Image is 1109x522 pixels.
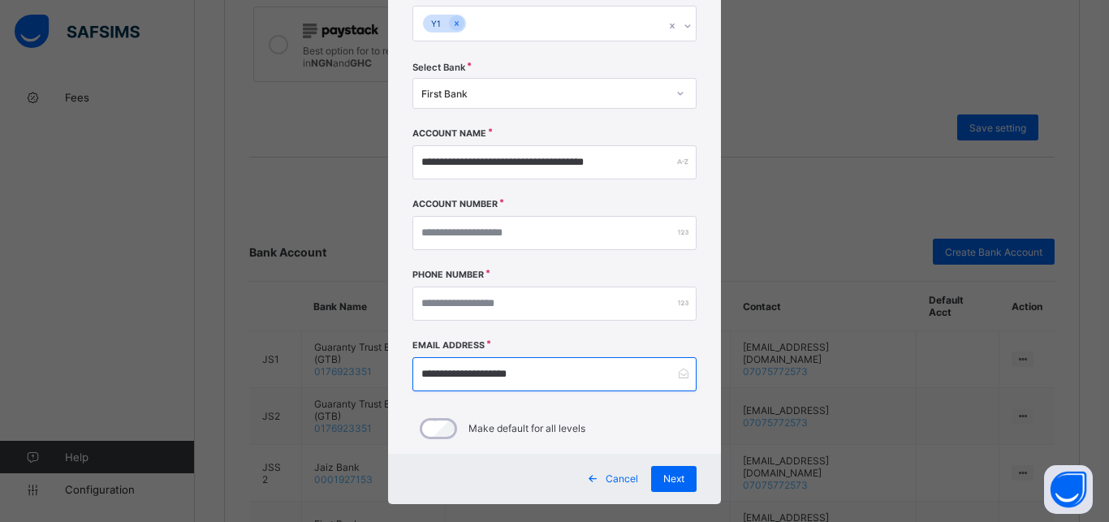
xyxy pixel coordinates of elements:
[423,15,449,33] div: Y1
[412,270,484,280] label: Phone Number
[421,87,667,99] div: First Bank
[606,472,638,485] span: Cancel
[663,472,684,485] span: Next
[1044,465,1093,514] button: Open asap
[412,62,465,73] span: Select Bank
[468,422,585,434] label: Make default for all levels
[412,199,498,209] label: Account Number
[412,128,486,139] label: Account Name
[412,340,485,351] label: Email Address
